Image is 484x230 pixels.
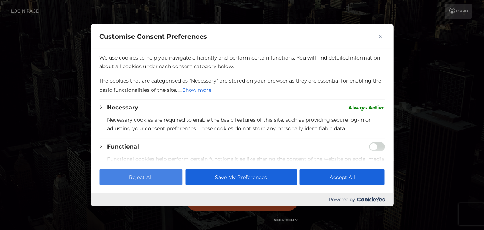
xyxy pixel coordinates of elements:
div: Powered by [91,193,393,206]
button: Save My Preferences [185,169,297,185]
img: Close [379,34,382,38]
button: Necessary [107,103,138,112]
p: We use cookies to help you navigate efficiently and perform certain functions. You will find deta... [99,53,385,70]
span: Customise Consent Preferences [99,32,207,41]
span: Always Active [348,103,385,112]
input: Enable Functional [369,142,385,151]
button: Functional [107,142,139,151]
img: Cookieyes logo [357,197,385,202]
button: Reject All [99,169,182,185]
button: Show more [182,85,212,95]
button: Close [376,32,385,41]
p: The cookies that are categorised as "Necessary" are stored on your browser as they are essential ... [99,76,385,95]
button: Accept All [300,169,385,185]
p: Necessary cookies are required to enable the basic features of this site, such as providing secur... [107,115,385,132]
div: Customise Consent Preferences [91,24,393,206]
